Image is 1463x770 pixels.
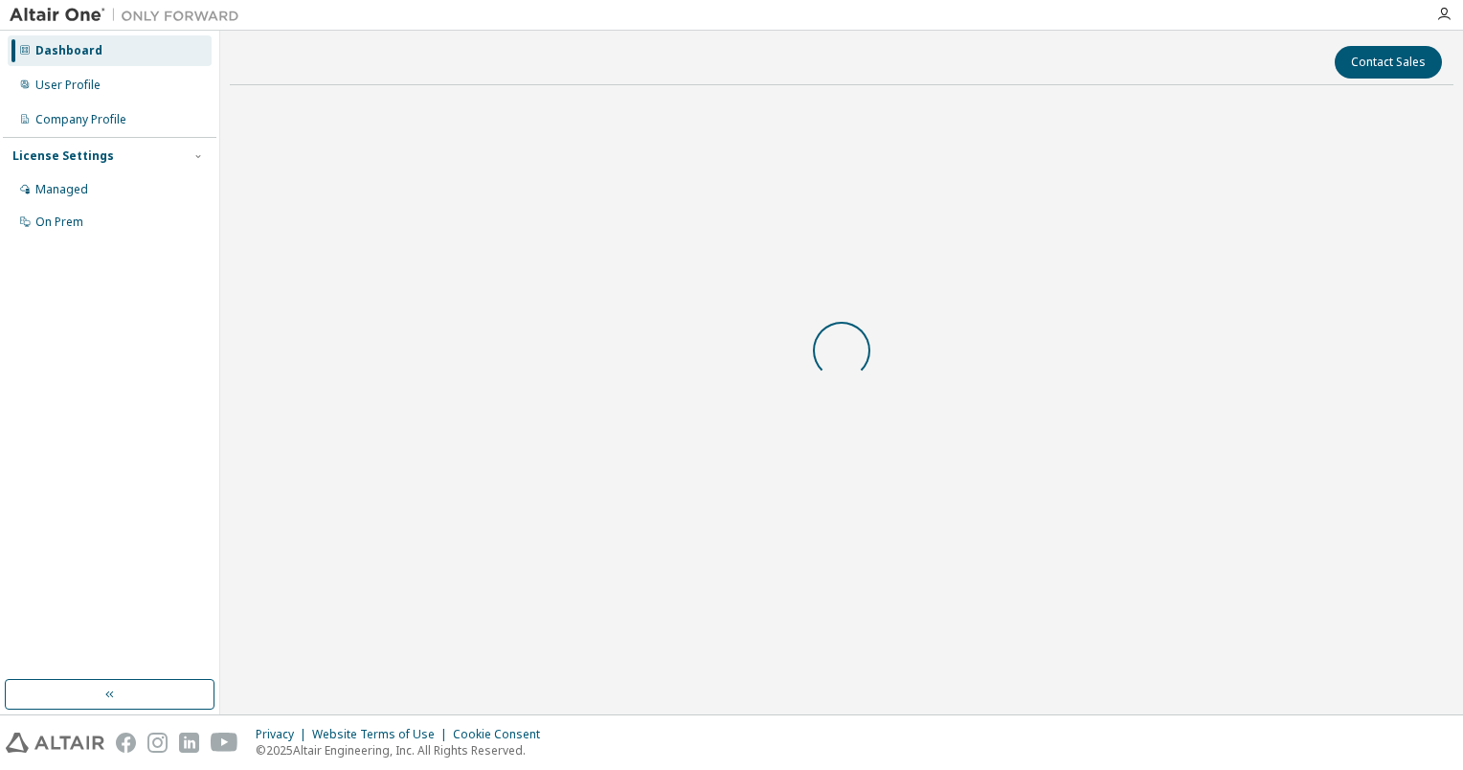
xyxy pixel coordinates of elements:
img: altair_logo.svg [6,733,104,753]
div: On Prem [35,215,83,230]
div: Company Profile [35,112,126,127]
img: linkedin.svg [179,733,199,753]
img: youtube.svg [211,733,238,753]
img: Altair One [10,6,249,25]
p: © 2025 Altair Engineering, Inc. All Rights Reserved. [256,742,551,759]
img: instagram.svg [147,733,168,753]
div: License Settings [12,148,114,164]
div: Privacy [256,727,312,742]
button: Contact Sales [1335,46,1442,79]
div: User Profile [35,78,101,93]
div: Managed [35,182,88,197]
img: facebook.svg [116,733,136,753]
div: Cookie Consent [453,727,551,742]
div: Dashboard [35,43,102,58]
div: Website Terms of Use [312,727,453,742]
